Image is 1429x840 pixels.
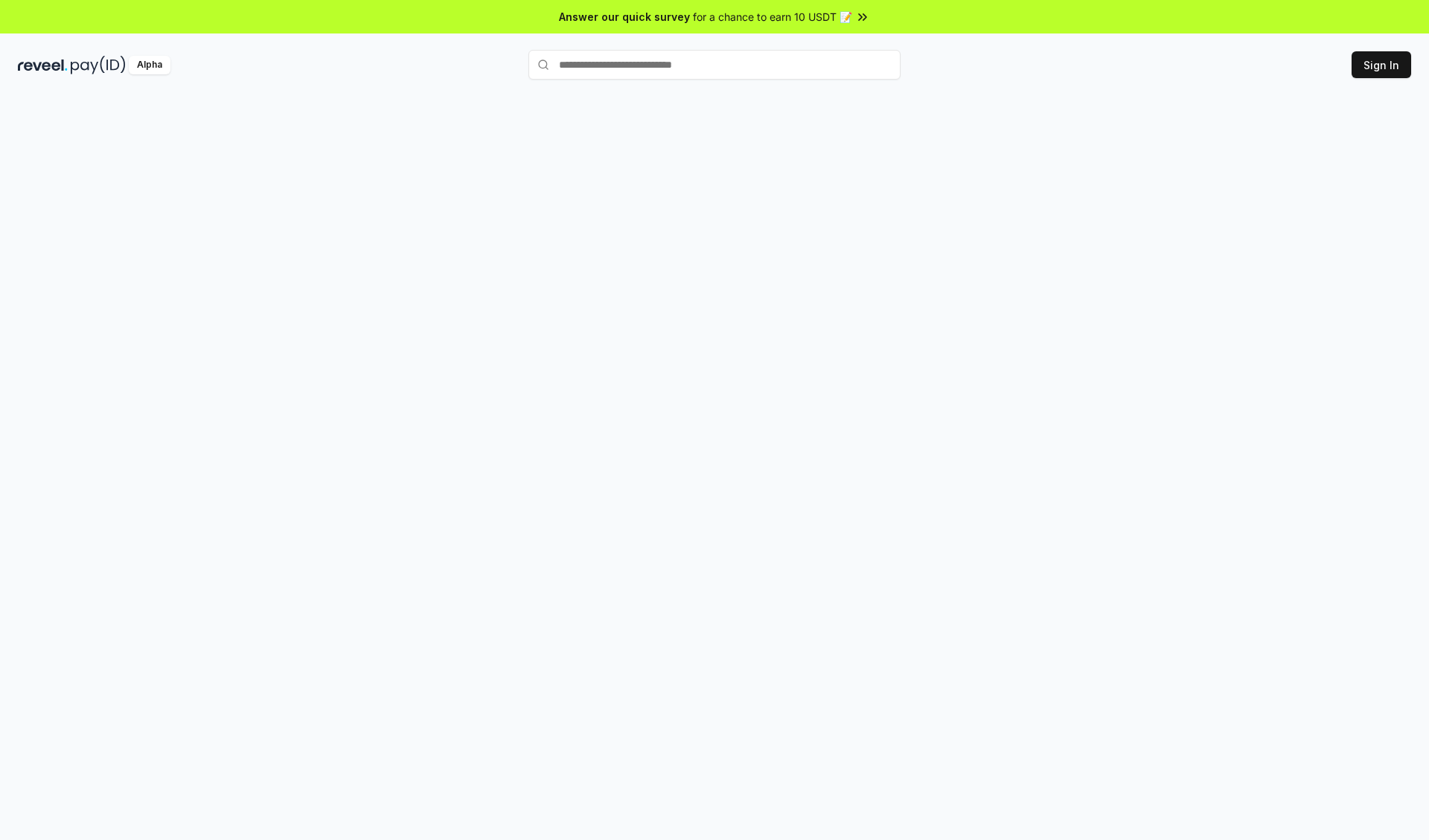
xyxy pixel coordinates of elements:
img: pay_id [71,56,126,74]
div: Alpha [129,56,170,74]
button: Sign In [1352,51,1411,78]
img: reveel_dark [18,56,68,74]
span: for a chance to earn 10 USDT 📝 [693,9,852,25]
span: Answer our quick survey [559,9,690,25]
